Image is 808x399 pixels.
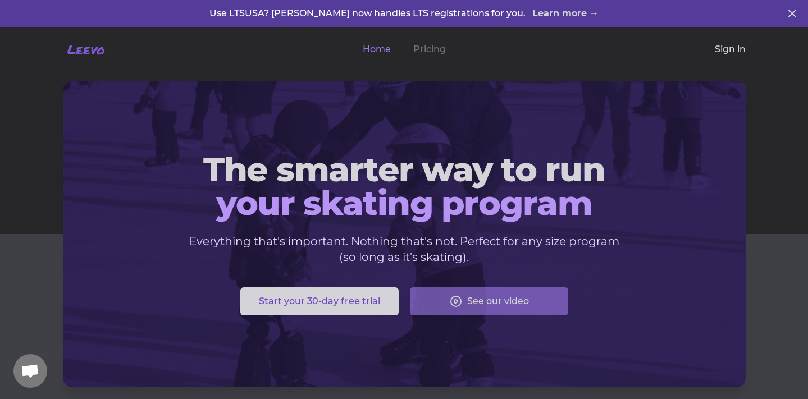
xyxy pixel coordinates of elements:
button: Start your 30-day free trial [240,287,399,315]
p: Everything that's important. Nothing that's not. Perfect for any size program (so long as it's sk... [189,233,620,265]
span: See our video [467,295,529,308]
span: your skating program [81,186,728,220]
a: Pricing [413,43,446,56]
span: The smarter way to run [81,153,728,186]
a: Sign in [715,43,746,56]
a: Open chat [13,354,47,388]
a: Home [363,43,391,56]
a: Leevo [63,40,105,58]
span: → [590,8,599,19]
a: Learn more [532,7,599,20]
span: Use LTSUSA? [PERSON_NAME] now handles LTS registrations for you. [209,8,528,19]
button: See our video [410,287,568,315]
